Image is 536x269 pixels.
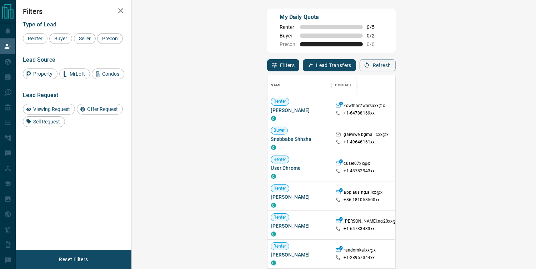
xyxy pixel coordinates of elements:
p: cuser07xx@x [344,161,370,168]
span: Property [31,71,55,77]
span: Renter [280,24,296,30]
div: Seller [74,33,96,44]
span: Renter [271,98,289,105]
span: Buyer [280,33,296,39]
div: condos.ca [271,116,276,121]
div: Renter [23,33,47,44]
span: User Chrome [271,164,328,172]
span: Type of Lead [23,21,56,28]
span: [PERSON_NAME] [271,193,328,201]
button: Filters [267,59,300,71]
p: +1- 28967344xx [344,255,375,261]
span: Snsbbabs Shhsha [271,136,328,143]
p: +86- 181058500xx [344,197,380,203]
div: Viewing Request [23,104,75,115]
div: condos.ca [271,203,276,208]
span: Lead Source [23,56,55,63]
p: randomkaixx@x [344,247,376,255]
span: [PERSON_NAME] [271,222,328,229]
div: Sell Request [23,116,65,127]
button: Lead Transfers [303,59,356,71]
div: Precon [97,33,123,44]
span: Renter [271,186,289,192]
p: +1- 64788169xx [344,110,375,116]
span: 0 / 5 [367,24,383,30]
span: Sell Request [31,119,62,125]
div: Condos [92,68,124,79]
div: condos.ca [271,260,276,265]
div: Contact [335,75,352,95]
p: kowthar2warsaxx@x [344,103,385,110]
div: Name [271,75,282,95]
span: Condos [100,71,122,77]
p: My Daily Quota [280,13,383,21]
div: Property [23,68,57,79]
span: Offer Request [85,106,120,112]
p: applausing.allxx@x [344,189,382,197]
span: Buyer [52,36,70,41]
div: condos.ca [271,145,276,150]
p: gaiwiwe.bgmail.cxx@x [344,132,389,139]
span: Renter [271,243,289,249]
p: +1- 43782943xx [344,168,375,174]
button: Refresh [360,59,396,71]
span: Precon [280,41,296,47]
div: Offer Request [77,104,123,115]
span: [PERSON_NAME] [271,251,328,258]
span: 0 / 2 [367,33,383,39]
span: Renter [271,214,289,220]
span: Renter [271,157,289,163]
div: Name [267,75,332,95]
span: Buyer [271,127,288,133]
div: MrLoft [59,68,90,79]
h2: Filters [23,7,124,16]
p: [PERSON_NAME].ng20xx@x [344,218,399,226]
button: Reset Filters [54,253,92,265]
span: [PERSON_NAME] [271,107,328,114]
span: Lead Request [23,92,58,98]
span: MrLoft [67,71,87,77]
p: +1- 49646161xx [344,139,375,145]
span: Precon [100,36,120,41]
div: condos.ca [271,232,276,237]
span: Renter [25,36,45,41]
span: Seller [76,36,93,41]
span: Viewing Request [31,106,72,112]
div: condos.ca [271,174,276,179]
span: 0 / 0 [367,41,383,47]
p: +1- 64733433xx [344,226,375,232]
div: Buyer [49,33,72,44]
